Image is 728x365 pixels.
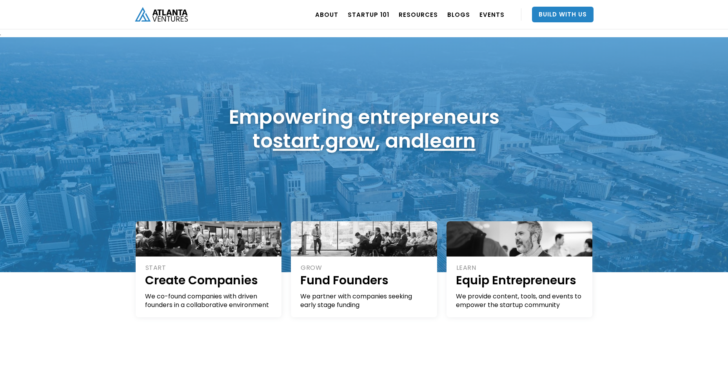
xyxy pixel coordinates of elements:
[456,272,584,288] h1: Equip Entrepreneurs
[399,4,438,25] a: RESOURCES
[273,127,320,155] a: start
[300,292,428,309] div: We partner with companies seeking early stage funding
[145,264,273,272] div: START
[348,4,389,25] a: Startup 101
[325,127,375,155] a: grow
[300,272,428,288] h1: Fund Founders
[145,292,273,309] div: We co-found companies with driven founders in a collaborative environment
[145,272,273,288] h1: Create Companies
[136,221,282,317] a: STARTCreate CompaniesWe co-found companies with driven founders in a collaborative environment
[315,4,338,25] a: ABOUT
[291,221,437,317] a: GROWFund FoundersWe partner with companies seeking early stage funding
[456,292,584,309] div: We provide content, tools, and events to empower the startup community
[456,264,584,272] div: LEARN
[424,127,476,155] a: learn
[479,4,505,25] a: EVENTS
[301,264,428,272] div: GROW
[447,4,470,25] a: BLOGS
[532,7,594,22] a: Build With Us
[229,105,499,153] h1: Empowering entrepreneurs to , , and
[447,221,593,317] a: LEARNEquip EntrepreneursWe provide content, tools, and events to empower the startup community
